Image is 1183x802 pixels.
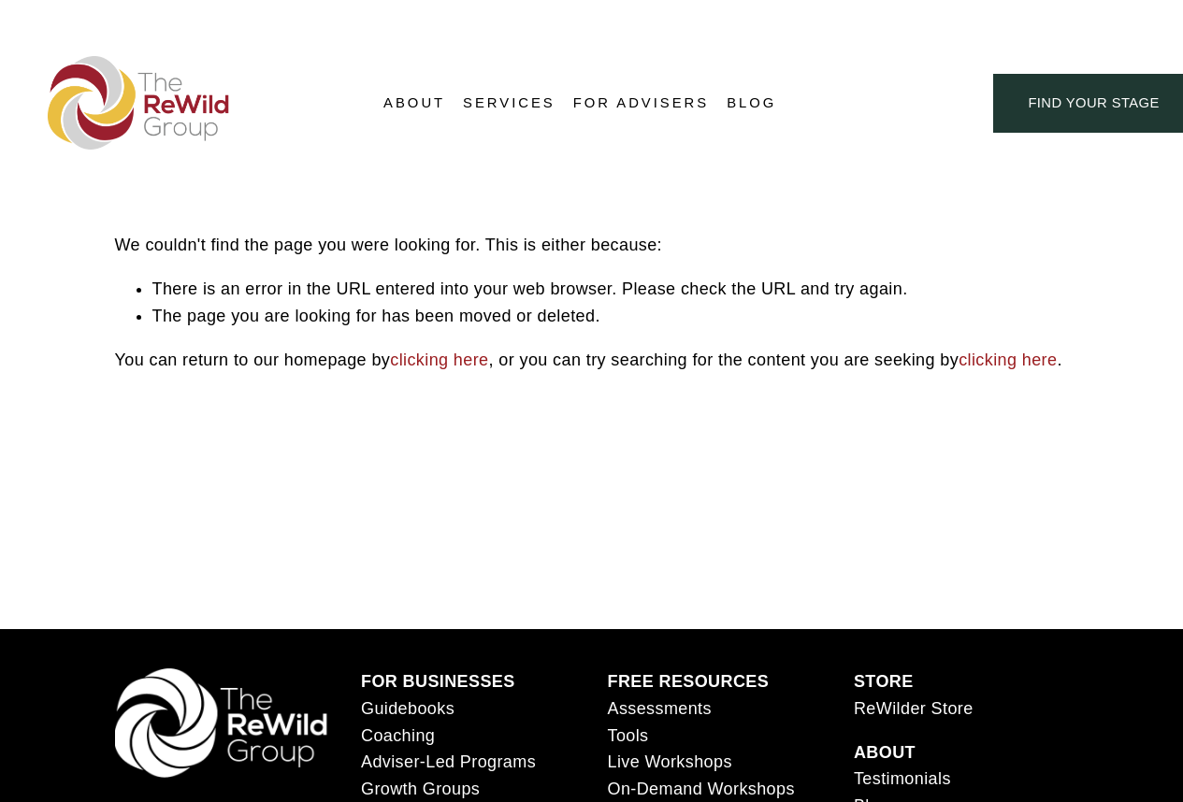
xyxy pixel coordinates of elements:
strong: STORE [854,672,914,691]
a: ReWilder Store [854,695,974,723]
a: folder dropdown [463,90,555,118]
a: FREE RESOURCES [607,668,769,695]
a: Testimonials [854,766,951,793]
strong: FOR BUSINESSES [361,672,515,691]
a: Tools [607,723,648,750]
span: Growth Groups [361,780,480,798]
p: We couldn't find the page you were looking for. This is either because: [115,185,1069,259]
a: Coaching [361,723,435,750]
li: The page you are looking for has been moved or deleted. [152,303,1069,330]
li: There is an error in the URL entered into your web browser. Please check the URL and try again. [152,276,1069,303]
a: Live Workshops [607,749,731,776]
a: For Advisers [573,90,709,118]
img: The ReWild Group [48,56,231,150]
a: ABOUT [854,739,916,766]
strong: FREE RESOURCES [607,672,769,691]
a: clicking here [959,351,1057,369]
a: Guidebooks [361,695,454,723]
a: STORE [854,668,914,695]
a: Blog [727,90,776,118]
p: You can return to our homepage by , or you can try searching for the content you are seeking by . [115,347,1069,374]
strong: ABOUT [854,743,916,762]
span: About [383,91,445,116]
a: folder dropdown [383,90,445,118]
a: Adviser-Led Programs [361,749,536,776]
a: FOR BUSINESSES [361,668,515,695]
a: Assessments [607,695,711,723]
span: Services [463,91,555,116]
a: clicking here [390,351,488,369]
